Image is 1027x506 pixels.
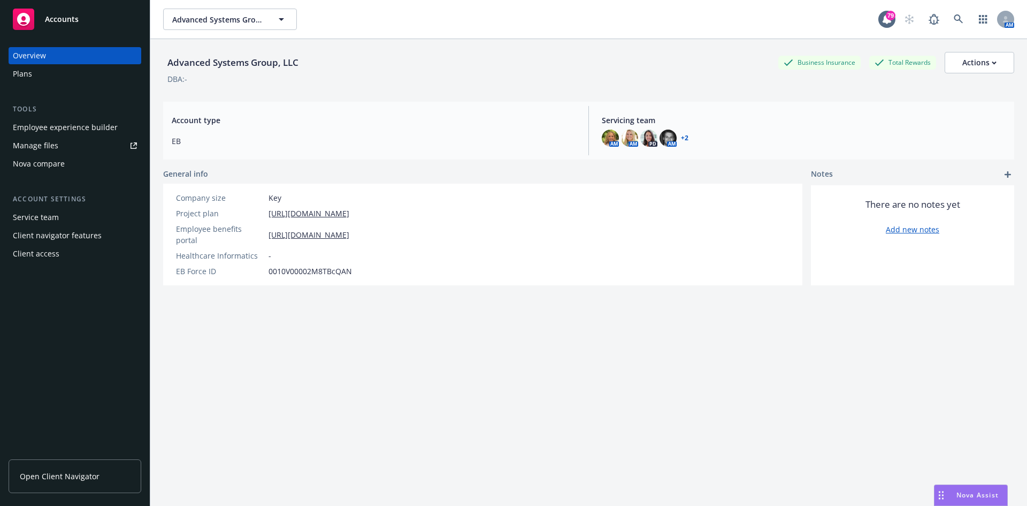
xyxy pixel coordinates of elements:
[934,485,1008,506] button: Nova Assist
[176,192,264,203] div: Company size
[269,266,352,277] span: 0010V00002M8TBcQAN
[163,9,297,30] button: Advanced Systems Group, LLC
[163,168,208,179] span: General info
[934,485,948,505] div: Drag to move
[681,135,688,141] a: +2
[9,104,141,115] div: Tools
[13,65,32,82] div: Plans
[9,245,141,262] a: Client access
[948,9,969,30] a: Search
[13,155,65,172] div: Nova compare
[9,65,141,82] a: Plans
[778,56,861,69] div: Business Insurance
[972,9,994,30] a: Switch app
[886,224,939,235] a: Add new notes
[9,194,141,205] div: Account settings
[9,47,141,64] a: Overview
[660,130,677,147] img: photo
[865,198,960,211] span: There are no notes yet
[602,115,1006,126] span: Servicing team
[13,47,46,64] div: Overview
[923,9,945,30] a: Report a Bug
[172,115,576,126] span: Account type
[13,119,118,136] div: Employee experience builder
[176,223,264,246] div: Employee benefits portal
[640,130,657,147] img: photo
[13,227,102,244] div: Client navigator features
[45,15,79,24] span: Accounts
[269,208,349,219] a: [URL][DOMAIN_NAME]
[20,471,99,482] span: Open Client Navigator
[602,130,619,147] img: photo
[886,11,895,20] div: 79
[962,52,997,73] div: Actions
[945,52,1014,73] button: Actions
[9,4,141,34] a: Accounts
[13,245,59,262] div: Client access
[176,266,264,277] div: EB Force ID
[13,137,58,154] div: Manage files
[172,14,265,25] span: Advanced Systems Group, LLC
[899,9,920,30] a: Start snowing
[9,137,141,154] a: Manage files
[167,73,187,85] div: DBA: -
[13,209,59,226] div: Service team
[811,168,833,181] span: Notes
[269,192,281,203] span: Key
[269,229,349,240] a: [URL][DOMAIN_NAME]
[172,135,576,147] span: EB
[1001,168,1014,181] a: add
[9,119,141,136] a: Employee experience builder
[9,155,141,172] a: Nova compare
[9,227,141,244] a: Client navigator features
[869,56,936,69] div: Total Rewards
[163,56,303,70] div: Advanced Systems Group, LLC
[956,490,999,500] span: Nova Assist
[9,209,141,226] a: Service team
[176,250,264,261] div: Healthcare Informatics
[176,208,264,219] div: Project plan
[621,130,638,147] img: photo
[269,250,271,261] span: -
